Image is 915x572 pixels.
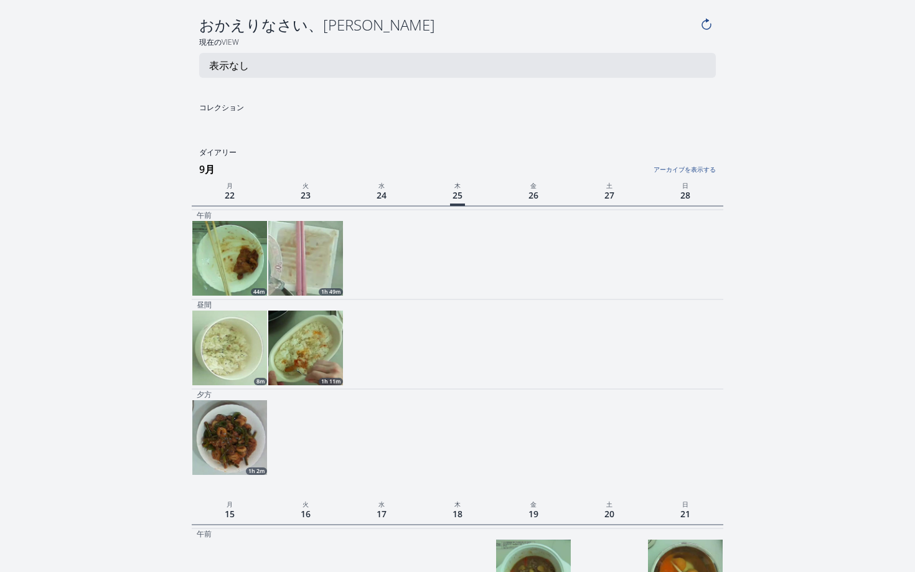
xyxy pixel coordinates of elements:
[192,311,267,385] img: 250922040421_thumb.jpeg
[319,288,343,296] div: 1h 49m
[298,505,313,522] span: 16
[197,390,212,400] p: 夕方
[192,179,268,190] p: 月
[450,187,465,206] span: 25
[420,498,495,509] p: 木
[495,498,571,509] p: 金
[344,179,420,190] p: 水
[197,529,212,539] p: 午前
[374,505,389,522] span: 17
[298,187,313,204] span: 23
[571,179,647,190] p: 土
[192,498,268,509] p: 月
[222,505,237,522] span: 15
[450,505,465,522] span: 18
[678,187,693,204] span: 28
[526,187,541,204] span: 26
[268,498,344,509] p: 火
[192,221,267,296] img: 250921215742_thumb.jpeg
[192,37,723,48] h2: 現在のView
[268,221,343,296] img: 250922233709_thumb.jpeg
[251,288,267,296] div: 44m
[420,179,495,190] p: 木
[254,378,267,385] div: 8m
[192,221,267,296] a: 44m
[222,187,237,204] span: 22
[374,187,389,204] span: 24
[571,498,647,509] p: 土
[268,311,343,385] img: 250923040449_thumb.jpeg
[199,15,697,35] h4: おかえりなさい、[PERSON_NAME]
[209,58,249,73] p: 表示なし
[192,148,723,158] h2: ダイアリー
[268,311,343,385] a: 1h 11m
[192,311,267,385] a: 8m
[246,467,267,475] div: 1h 2m
[678,505,693,522] span: 21
[319,378,343,385] div: 1h 11m
[526,505,541,522] span: 19
[192,400,267,475] img: 250922092232_thumb.jpeg
[197,210,212,220] p: 午前
[197,300,212,310] p: 昼間
[344,498,420,509] p: 水
[647,498,723,509] p: 日
[602,505,617,522] span: 20
[602,187,617,204] span: 27
[192,400,267,475] a: 1h 2m
[192,103,454,113] h2: コレクション
[268,221,343,296] a: 1h 49m
[199,159,723,179] h3: 9月
[495,179,571,190] p: 金
[647,179,723,190] p: 日
[268,179,344,190] p: 火
[538,158,715,174] a: アーカイブを表示する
